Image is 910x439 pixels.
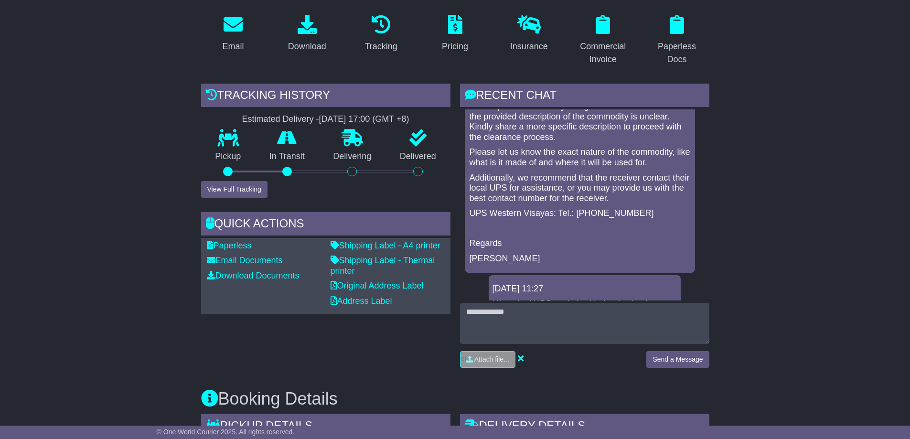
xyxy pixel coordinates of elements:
[331,296,392,306] a: Address Label
[470,208,690,219] p: UPS Western Visayas: Tel.: [PHONE_NUMBER]
[222,40,244,53] div: Email
[358,11,403,56] a: Tracking
[651,40,703,66] div: Paperless Docs
[493,299,676,330] p: We asked UPS to chck with the destination team on the clearance status update and inform us of th...
[207,271,300,280] a: Download Documents
[646,351,709,368] button: Send a Message
[571,11,635,69] a: Commercial Invoice
[216,11,250,56] a: Email
[492,284,677,294] div: [DATE] 11:27
[207,256,283,265] a: Email Documents
[460,84,709,109] div: RECENT CHAT
[255,151,319,162] p: In Transit
[470,101,690,142] p: The shipment is currently being held at Customs because the provided description of the commodity...
[470,173,690,204] p: Additionally, we recommend that the receiver contact their local UPS for assistance, or you may p...
[201,389,709,408] h3: Booking Details
[645,11,709,69] a: Paperless Docs
[157,428,295,436] span: © One World Courier 2025. All rights reserved.
[319,114,409,125] div: [DATE] 17:00 (GMT +8)
[319,151,386,162] p: Delivering
[201,151,256,162] p: Pickup
[331,281,424,290] a: Original Address Label
[201,181,268,198] button: View Full Tracking
[331,241,440,250] a: Shipping Label - A4 printer
[207,241,252,250] a: Paperless
[288,40,326,53] div: Download
[436,11,474,56] a: Pricing
[470,254,690,264] p: [PERSON_NAME]
[504,11,554,56] a: Insurance
[201,212,450,238] div: Quick Actions
[577,40,629,66] div: Commercial Invoice
[470,147,690,168] p: Please let us know the exact nature of the commodity, like what is it made of and where it will b...
[201,114,450,125] div: Estimated Delivery -
[282,11,332,56] a: Download
[364,40,397,53] div: Tracking
[442,40,468,53] div: Pricing
[470,238,690,249] p: Regards
[510,40,548,53] div: Insurance
[201,84,450,109] div: Tracking history
[331,256,435,276] a: Shipping Label - Thermal printer
[385,151,450,162] p: Delivered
